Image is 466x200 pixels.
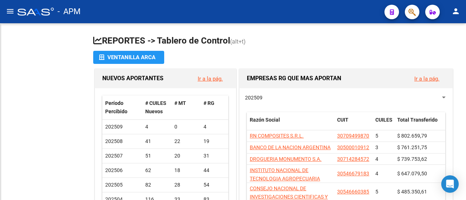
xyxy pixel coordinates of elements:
div: 4 [204,123,227,131]
span: Razón Social [250,117,280,123]
div: 31 [204,152,227,160]
div: 19 [204,137,227,146]
span: 202507 [105,153,123,159]
datatable-header-cell: Total Transferido [394,112,445,136]
a: Ir a la pág. [414,75,439,82]
div: 0 [174,123,198,131]
span: 202509 [245,95,262,101]
span: $ 761.251,75 [397,144,427,150]
mat-icon: menu [6,7,15,16]
div: 44 [204,166,227,175]
datatable-header-cell: CUILES [372,112,394,136]
button: Ir a la pág. [192,72,229,85]
h1: REPORTES -> Tablero de Control [93,35,454,48]
div: 4 [145,123,169,131]
span: Total Transferido [397,117,438,123]
span: 30546679183 [337,171,369,176]
span: CUILES [375,117,392,123]
span: $ 647.079,50 [397,171,427,176]
span: - APM [58,4,80,20]
div: 18 [174,166,198,175]
span: EMPRESAS RG QUE MAS APORTAN [247,75,341,82]
div: 20 [174,152,198,160]
datatable-header-cell: CUIT [334,112,372,136]
span: INSTITUTO NACIONAL DE TECNOLOGIA AGROPECUARIA [250,167,320,181]
span: 5 [375,189,378,195]
span: DROGUERIA MONUMENTO S.A. [250,156,321,162]
button: Ventanilla ARCA [93,51,164,64]
span: 202509 [105,124,123,130]
div: 41 [145,137,169,146]
div: Ventanilla ARCA [99,51,158,64]
datatable-header-cell: # CUILES Nuevos [142,95,171,119]
span: 5 [375,133,378,139]
div: 22 [174,137,198,146]
datatable-header-cell: # RG [201,95,230,119]
span: $ 485.350,61 [397,189,427,195]
span: 202508 [105,138,123,144]
span: 202505 [105,182,123,188]
div: 51 [145,152,169,160]
span: 30709499870 [337,133,369,139]
span: # CUILES Nuevos [145,100,166,114]
span: 202506 [105,167,123,173]
span: 3 [375,144,378,150]
datatable-header-cell: Período Percibido [102,95,142,119]
span: 4 [375,171,378,176]
span: 4 [375,156,378,162]
div: 28 [174,181,198,189]
span: 30546660385 [337,189,369,195]
div: 62 [145,166,169,175]
mat-icon: person [451,7,460,16]
datatable-header-cell: Razón Social [247,112,334,136]
div: Open Intercom Messenger [441,175,459,193]
span: CUIT [337,117,348,123]
a: Ir a la pág. [198,75,223,82]
span: $ 739.753,62 [397,156,427,162]
span: RN COMPOSITES S.R.L. [250,133,304,139]
datatable-header-cell: # MT [171,95,201,119]
span: # RG [204,100,214,106]
button: Ir a la pág. [408,72,445,85]
span: BANCO DE LA NACION ARGENTINA [250,144,331,150]
div: 54 [204,181,227,189]
span: Período Percibido [105,100,127,114]
span: 30714284572 [337,156,369,162]
span: 30500010912 [337,144,369,150]
span: (alt+t) [230,38,246,45]
span: NUEVOS APORTANTES [102,75,163,82]
span: $ 802.659,79 [397,133,427,139]
div: 82 [145,181,169,189]
span: # MT [174,100,186,106]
